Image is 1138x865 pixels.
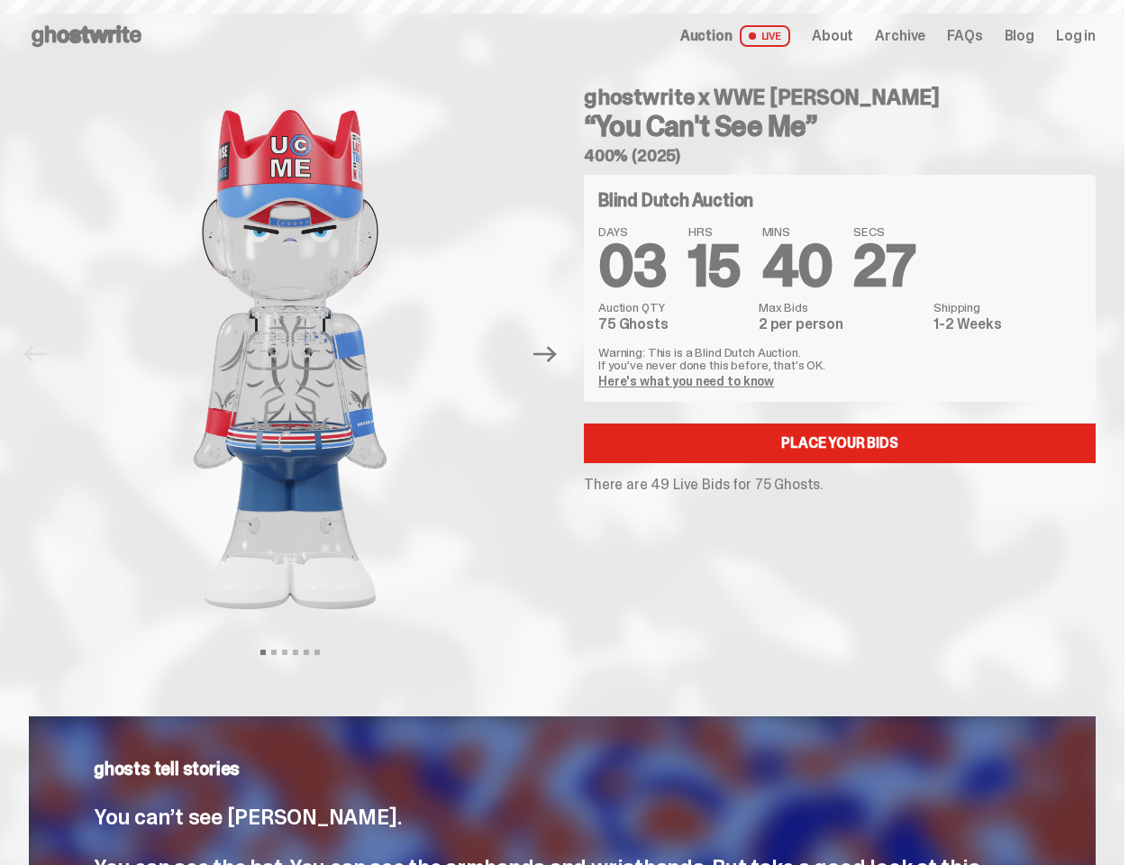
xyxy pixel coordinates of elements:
[584,86,1096,108] h4: ghostwrite x WWE [PERSON_NAME]
[933,301,1081,314] dt: Shipping
[688,229,741,304] span: 15
[853,225,915,238] span: SECS
[759,317,923,332] dd: 2 per person
[584,423,1096,463] a: Place your Bids
[314,650,320,655] button: View slide 6
[1005,29,1034,43] a: Blog
[762,229,833,304] span: 40
[282,650,287,655] button: View slide 3
[584,478,1096,492] p: There are 49 Live Bids for 75 Ghosts.
[598,225,667,238] span: DAYS
[933,317,1081,332] dd: 1-2 Weeks
[680,25,790,47] a: Auction LIVE
[525,334,565,374] button: Next
[762,225,833,238] span: MINS
[598,229,667,304] span: 03
[598,317,748,332] dd: 75 Ghosts
[598,373,774,389] a: Here's what you need to know
[598,301,748,314] dt: Auction QTY
[1056,29,1096,43] a: Log in
[812,29,853,43] a: About
[584,112,1096,141] h3: “You Can't See Me”
[680,29,733,43] span: Auction
[260,650,266,655] button: View slide 1
[584,148,1096,164] h5: 400% (2025)
[60,72,520,647] img: John_Cena_Hero_1.png
[688,225,741,238] span: HRS
[598,346,1081,371] p: Warning: This is a Blind Dutch Auction. If you’ve never done this before, that’s OK.
[875,29,925,43] a: Archive
[740,25,791,47] span: LIVE
[271,650,277,655] button: View slide 2
[598,191,753,209] h4: Blind Dutch Auction
[94,803,401,831] span: You can’t see [PERSON_NAME].
[947,29,982,43] a: FAQs
[304,650,309,655] button: View slide 5
[293,650,298,655] button: View slide 4
[853,229,915,304] span: 27
[759,301,923,314] dt: Max Bids
[94,760,1031,778] p: ghosts tell stories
